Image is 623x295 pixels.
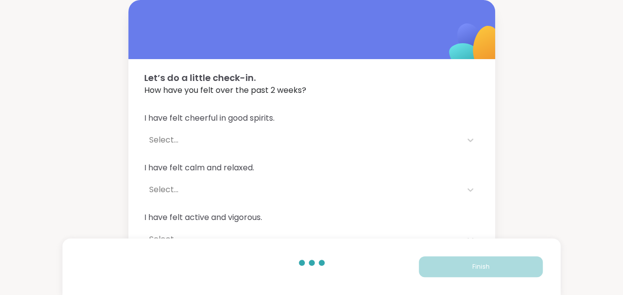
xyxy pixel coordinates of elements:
[144,84,479,96] span: How have you felt over the past 2 weeks?
[419,256,543,277] button: Finish
[144,112,479,124] span: I have felt cheerful in good spirits.
[149,184,456,196] div: Select...
[144,162,479,174] span: I have felt calm and relaxed.
[149,134,456,146] div: Select...
[149,233,456,245] div: Select...
[472,262,490,271] span: Finish
[144,212,479,223] span: I have felt active and vigorous.
[144,71,479,84] span: Let’s do a little check-in.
